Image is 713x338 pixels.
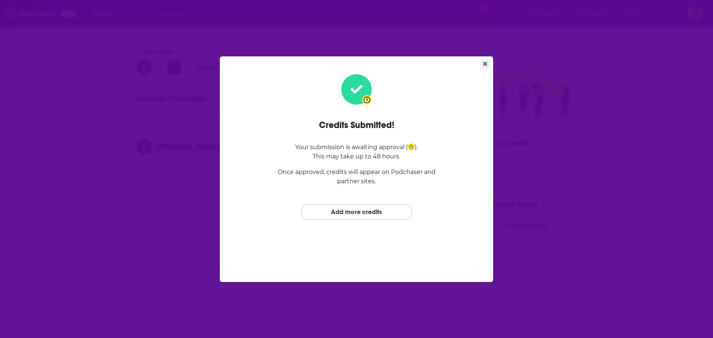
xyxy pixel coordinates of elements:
p: This may take up to 48 hours. [270,152,443,161]
p: Credits Submitted! [319,119,394,131]
p: Your submission is awaiting approval ( ). [270,142,443,152]
button: Close [480,59,490,69]
p: Once approved, credits will appear on Podchaser and partner sites. [270,167,443,186]
a: Add more credits [301,204,412,220]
